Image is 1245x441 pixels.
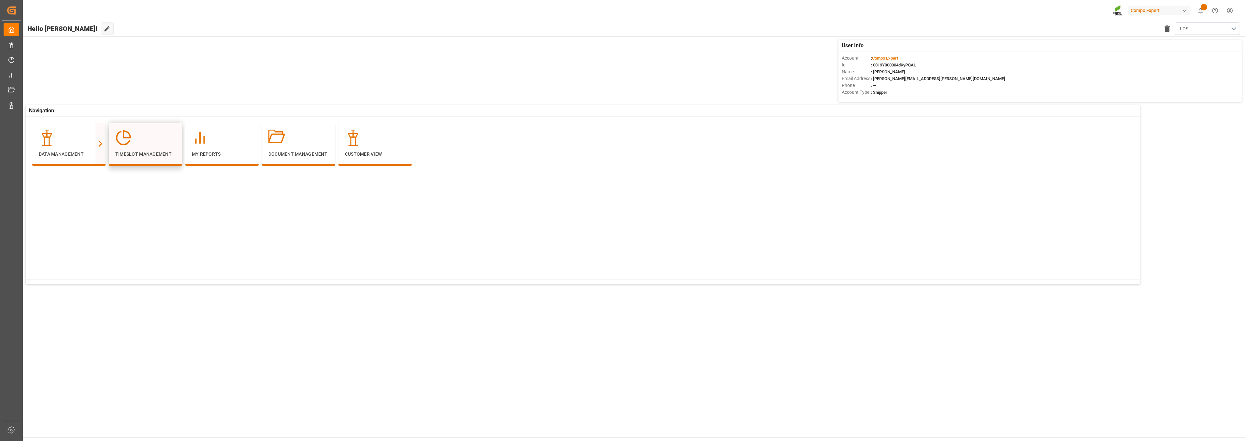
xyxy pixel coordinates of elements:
[842,62,871,68] span: Id
[872,56,898,61] span: Compo Expert
[192,151,252,158] p: My Reports
[1180,25,1188,32] span: FOS
[115,151,176,158] p: Timeslot Management
[842,82,871,89] span: Phone
[1193,3,1208,18] button: show 1 new notifications
[1128,6,1191,15] div: Compo Expert
[871,83,876,88] span: : —
[1201,4,1207,10] span: 1
[39,151,99,158] p: Data Management
[871,76,1005,81] span: : [PERSON_NAME][EMAIL_ADDRESS][PERSON_NAME][DOMAIN_NAME]
[1128,4,1193,17] button: Compo Expert
[1208,3,1223,18] button: Help Center
[842,75,871,82] span: Email Address
[1113,5,1123,16] img: Screenshot%202023-09-29%20at%2010.02.21.png_1712312052.png
[842,89,871,96] span: Account Type
[871,69,905,74] span: : [PERSON_NAME]
[27,22,97,35] span: Hello [PERSON_NAME]!
[842,68,871,75] span: Name
[1175,22,1240,35] button: open menu
[29,107,54,115] span: Navigation
[871,90,887,95] span: : Shipper
[345,151,405,158] p: Customer View
[268,151,329,158] p: Document Management
[871,56,898,61] span: :
[842,55,871,62] span: Account
[871,63,917,67] span: : 0019Y000004dKyPQAU
[842,42,864,50] span: User Info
